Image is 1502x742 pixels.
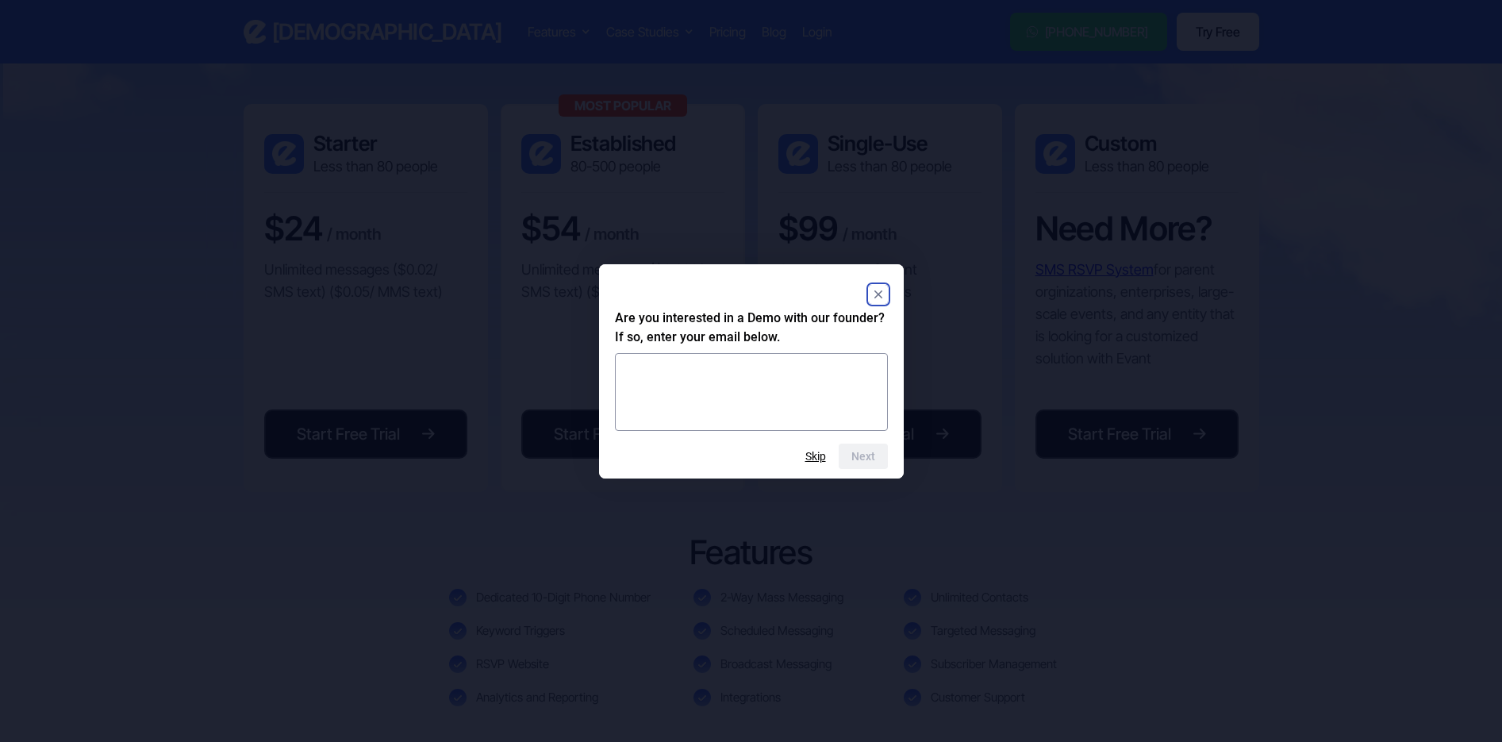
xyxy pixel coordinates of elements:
[869,285,888,304] button: Close
[599,264,904,479] dialog: Are you interested in a Demo with our founder? If so, enter your email below.
[615,353,888,431] textarea: Are you interested in a Demo with our founder? If so, enter your email below.
[839,444,888,469] button: Next question
[805,450,826,463] button: Skip
[615,309,888,347] h2: Are you interested in a Demo with our founder? If so, enter your email below.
